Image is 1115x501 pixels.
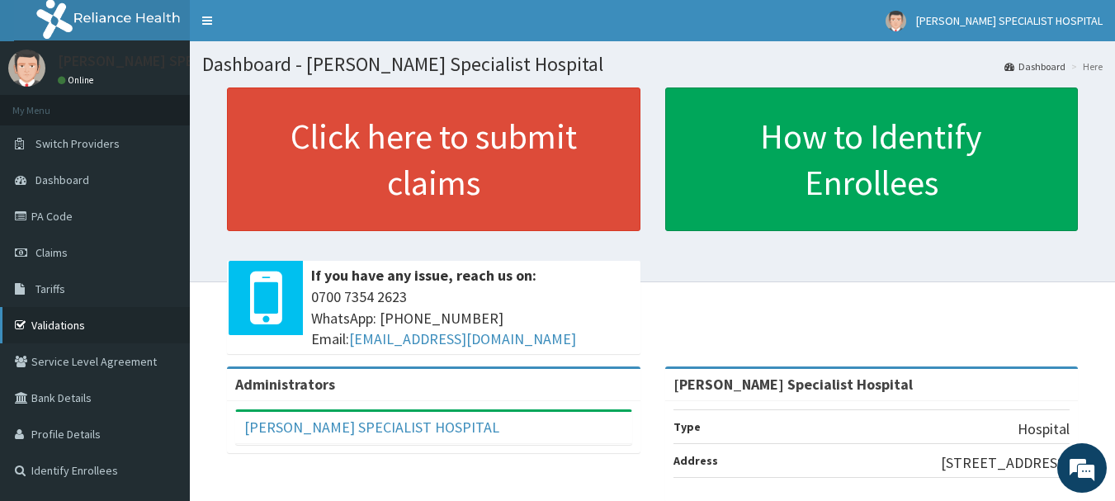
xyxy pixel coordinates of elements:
[916,13,1103,28] span: [PERSON_NAME] SPECIALIST HOSPITAL
[673,419,701,434] b: Type
[941,452,1070,474] p: [STREET_ADDRESS]
[227,87,640,231] a: Click here to submit claims
[35,245,68,260] span: Claims
[35,281,65,296] span: Tariffs
[1018,418,1070,440] p: Hospital
[1004,59,1065,73] a: Dashboard
[311,266,536,285] b: If you have any issue, reach us on:
[244,418,499,437] a: [PERSON_NAME] SPECIALIST HOSPITAL
[349,329,576,348] a: [EMAIL_ADDRESS][DOMAIN_NAME]
[665,87,1079,231] a: How to Identify Enrollees
[35,173,89,187] span: Dashboard
[1067,59,1103,73] li: Here
[886,11,906,31] img: User Image
[58,54,310,69] p: [PERSON_NAME] SPECIALIST HOSPITAL
[235,375,335,394] b: Administrators
[8,50,45,87] img: User Image
[311,286,632,350] span: 0700 7354 2623 WhatsApp: [PHONE_NUMBER] Email:
[673,375,913,394] strong: [PERSON_NAME] Specialist Hospital
[58,74,97,86] a: Online
[673,453,718,468] b: Address
[35,136,120,151] span: Switch Providers
[202,54,1103,75] h1: Dashboard - [PERSON_NAME] Specialist Hospital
